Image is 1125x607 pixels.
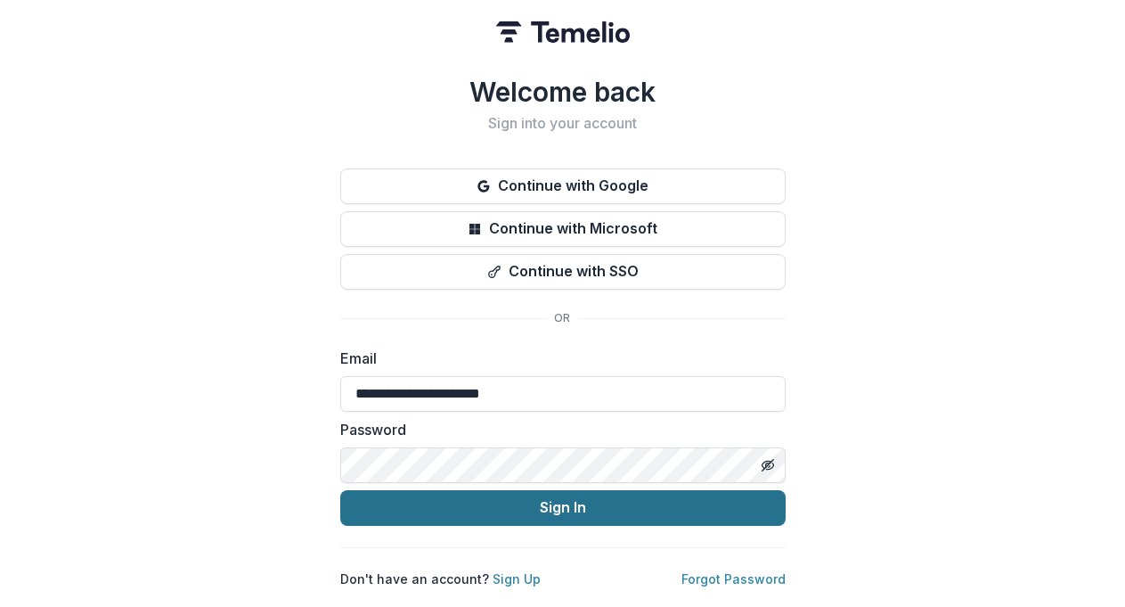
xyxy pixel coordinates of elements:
h2: Sign into your account [340,115,786,132]
button: Toggle password visibility [754,451,782,480]
img: Temelio [496,21,630,43]
a: Forgot Password [681,571,786,586]
button: Sign In [340,490,786,526]
p: Don't have an account? [340,570,541,588]
label: Email [340,348,775,369]
button: Continue with Google [340,168,786,204]
label: Password [340,419,775,440]
button: Continue with Microsoft [340,211,786,247]
h1: Welcome back [340,76,786,108]
button: Continue with SSO [340,254,786,290]
a: Sign Up [493,571,541,586]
